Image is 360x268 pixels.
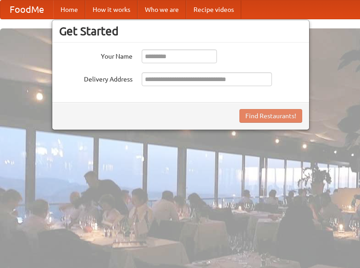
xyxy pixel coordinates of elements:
[59,24,302,38] h3: Get Started
[59,72,133,84] label: Delivery Address
[59,49,133,61] label: Your Name
[138,0,186,19] a: Who we are
[53,0,85,19] a: Home
[0,0,53,19] a: FoodMe
[85,0,138,19] a: How it works
[186,0,241,19] a: Recipe videos
[239,109,302,123] button: Find Restaurants!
